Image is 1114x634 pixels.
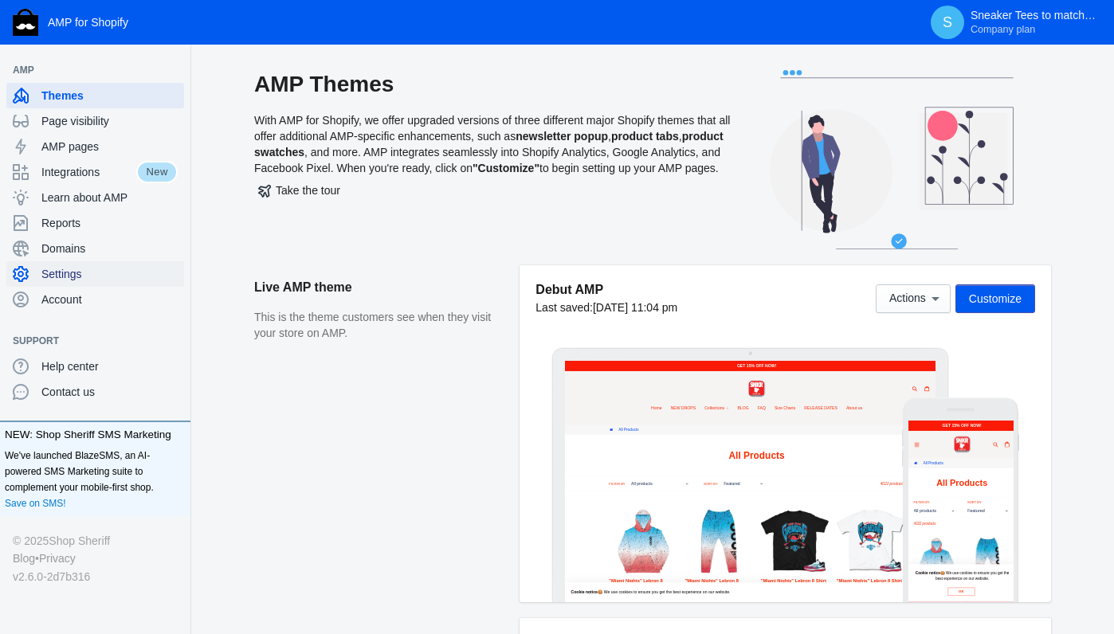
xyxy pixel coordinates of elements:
[36,119,40,136] span: ›
[13,9,38,36] img: Shop Sheriff Logo
[535,57,591,112] img: image
[245,132,293,153] a: Home
[254,70,732,99] h2: AMP Themes
[176,236,303,250] label: Sort by
[41,266,178,282] span: Settings
[162,338,187,344] button: Add a sales channel
[131,200,142,210] a: Home
[13,532,178,550] div: © 2025
[41,113,178,129] span: Page visibility
[473,162,539,174] b: "Customize"
[41,215,178,231] span: Reports
[48,16,128,29] span: AMP for Shopify
[6,261,184,287] a: Settings
[162,67,187,73] button: Add a sales channel
[13,62,162,78] span: AMP
[10,57,44,88] button: Menu
[13,550,35,567] a: Blog
[18,236,144,250] label: Filter by
[13,568,178,585] div: v2.6.0-2d7b316
[704,134,801,148] span: RELEASE DATES
[516,130,608,143] b: newsletter popup
[1034,554,1095,615] iframe: Drift Widget Chat Controller
[311,134,385,148] span: NEW DROPS
[6,236,184,261] a: Domains
[6,108,184,134] a: Page visibility
[147,197,151,213] span: ›
[6,185,184,210] a: Learn about AMP
[696,132,809,153] a: RELEASE DATES
[41,164,136,180] span: Integrations
[500,132,549,153] a: BLOG
[889,292,926,305] span: Actions
[84,171,234,200] span: All Products
[535,281,677,298] h5: Debut AMP
[39,550,76,567] a: Privacy
[130,358,178,372] label: Filter by
[254,176,344,205] button: Take the tour
[955,284,1035,313] button: Customize
[902,397,1019,602] img: Mobile frame
[303,132,393,153] a: NEW DROPS
[928,357,998,370] span: 4022 products
[41,384,178,400] span: Contact us
[6,210,184,236] a: Reports
[939,14,955,30] span: S
[13,333,162,349] span: Support
[407,358,449,372] label: Sort by
[616,134,678,148] span: Size Charts
[158,197,218,213] span: All Products
[608,132,686,153] a: Size Charts
[819,132,882,153] a: About us
[41,358,178,374] span: Help center
[971,23,1035,36] span: Company plan
[254,130,724,158] b: product swatches
[508,134,541,148] span: BLOG
[559,132,598,153] a: FAQ
[18,299,83,311] span: 4022 products
[41,190,178,205] span: Learn about AMP
[481,264,645,295] span: All Products
[258,184,340,197] span: Take the tour
[551,347,949,602] img: Laptop frame
[6,134,184,159] a: AMP pages
[19,123,29,133] a: Home
[132,45,188,100] img: image
[45,119,105,136] span: All Products
[254,265,504,310] h2: Live AMP theme
[41,139,178,155] span: AMP pages
[49,532,110,550] a: Shop Sheriff
[971,9,1098,36] p: Sneaker Tees to match Air Jordan Sneakers
[876,284,951,313] button: Actions
[402,132,489,153] button: Collections
[969,292,1022,305] span: Customize
[6,83,184,108] a: Themes
[827,134,874,148] span: About us
[253,134,285,148] span: Home
[254,70,732,265] div: With AMP for Shopify, we offer upgraded versions of three different major Shopify themes that all...
[6,159,184,185] a: IntegrationsNew
[41,292,178,307] span: Account
[535,299,677,315] div: Last saved:
[41,241,178,256] span: Domains
[593,301,677,314] span: [DATE] 11:04 pm
[6,287,184,312] a: Account
[567,134,590,148] span: FAQ
[13,550,178,567] div: •
[410,134,469,148] span: Collections
[254,310,504,341] p: This is the theme customers see when they visit your store on AMP.
[6,379,184,405] a: Contact us
[136,161,178,183] span: New
[41,88,178,104] span: Themes
[5,495,66,511] a: Save on SMS!
[611,130,679,143] b: product tabs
